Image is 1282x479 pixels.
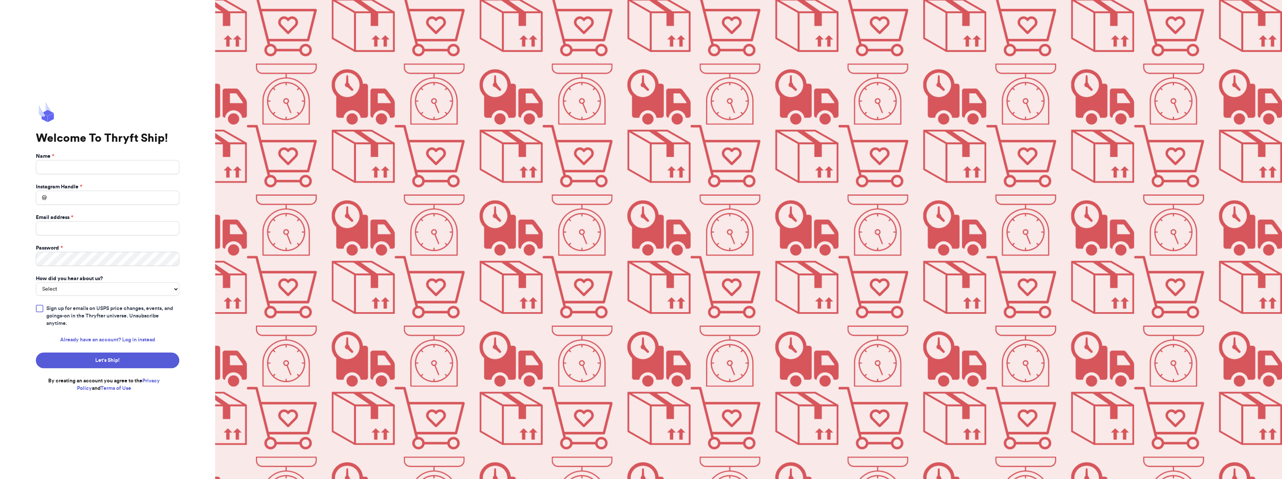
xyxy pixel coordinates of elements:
[36,183,82,191] label: Instagram Handle
[36,132,179,145] h1: Welcome To Thryft Ship!
[36,191,47,205] div: @
[36,377,172,392] p: By creating an account you agree to the and
[36,353,179,368] button: Let's Ship!
[36,153,54,160] label: Name
[36,244,63,252] label: Password
[100,386,131,391] a: Terms of Use
[46,305,179,327] span: Sign up for emails on USPS price changes, events, and goings-on in the Thryfter universe. Unsubsc...
[36,214,73,221] label: Email address
[60,336,155,344] a: Already have an account? Log in instead
[36,275,103,282] label: How did you hear about us?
